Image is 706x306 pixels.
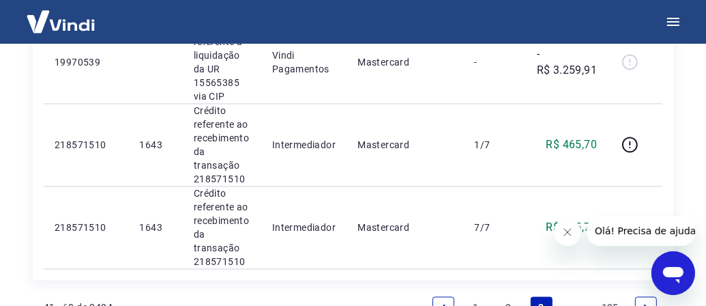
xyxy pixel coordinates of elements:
[546,137,598,153] p: R$ 465,70
[194,21,250,103] p: Débito referente à liquidação da UR 15565385 via CIP
[194,186,250,268] p: Crédito referente ao recebimento da transação 218571510
[475,221,515,234] p: 7/7
[475,55,515,69] p: -
[475,138,515,152] p: 1/7
[16,1,105,42] img: Vindi
[537,46,597,79] p: -R$ 3.259,91
[546,219,598,236] p: R$ 465,71
[194,104,250,186] p: Crédito referente ao recebimento da transação 218571510
[651,251,695,295] iframe: Botão para abrir a janela de mensagens
[139,221,171,234] p: 1643
[357,221,452,234] p: Mastercard
[55,55,117,69] p: 19970539
[55,138,117,152] p: 218571510
[587,216,695,246] iframe: Mensagem da empresa
[272,138,336,152] p: Intermediador
[272,221,336,234] p: Intermediador
[8,10,115,20] span: Olá! Precisa de ajuda?
[357,138,452,152] p: Mastercard
[139,138,171,152] p: 1643
[357,55,452,69] p: Mastercard
[272,48,336,76] p: Vindi Pagamentos
[55,221,117,234] p: 218571510
[554,219,581,246] iframe: Fechar mensagem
